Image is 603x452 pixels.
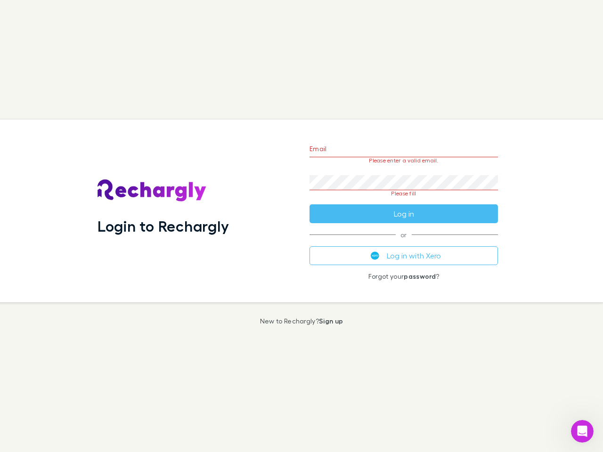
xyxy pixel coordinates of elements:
[319,317,343,325] a: Sign up
[310,157,498,164] p: Please enter a valid email.
[310,190,498,197] p: Please fill
[98,179,207,202] img: Rechargly's Logo
[98,217,229,235] h1: Login to Rechargly
[310,246,498,265] button: Log in with Xero
[571,420,594,443] iframe: Intercom live chat
[310,273,498,280] p: Forgot your ?
[260,317,343,325] p: New to Rechargly?
[310,204,498,223] button: Log in
[371,251,379,260] img: Xero's logo
[404,272,436,280] a: password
